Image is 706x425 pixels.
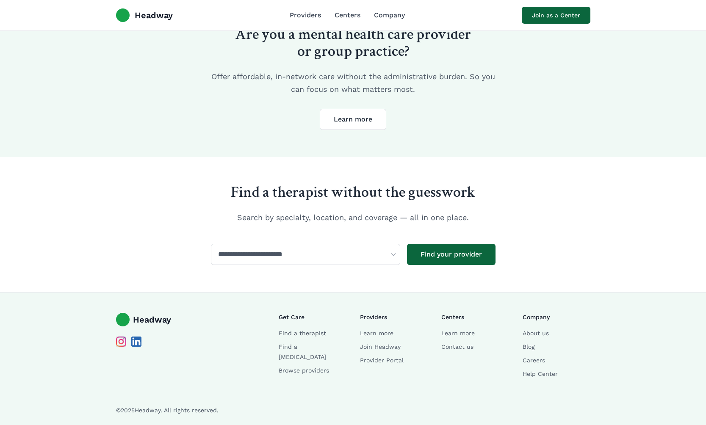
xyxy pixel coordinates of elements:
a: Join as a Center [522,7,590,24]
a: Learn more [441,330,475,337]
h2: Are you a mental health care provider or group practice? [163,26,543,60]
a: Learn more [360,330,393,337]
a: Blog [523,343,534,350]
a: Help Center [523,370,558,377]
h4: Centers [441,313,509,321]
a: Find a [MEDICAL_DATA] [279,343,326,360]
a: Providers [290,10,321,20]
h4: Providers [360,313,428,321]
span: Headway [135,9,173,21]
a: Headway [116,8,173,22]
a: Provider Portal [360,357,404,364]
span: Headway [133,314,171,326]
a: Careers [523,357,545,364]
a: Join Headway [360,343,401,350]
a: Browse providers [279,367,329,374]
h2: Find a therapist without the guesswork [163,184,543,201]
a: Centers [335,10,360,20]
button: Find your provider [407,244,496,265]
p: Search by specialty, location, and coverage — all in one place. [163,211,543,224]
h4: Company [523,313,590,321]
a: Contact us [441,343,473,350]
h4: Get Care [279,313,346,321]
p: Offer affordable, in-network care without the administrative burden. So you can focus on what mat... [211,70,496,95]
a: Find a therapist [279,330,326,337]
a: About us [523,330,549,337]
p: © 2025 Headway. All rights reserved. [116,406,219,414]
button: Learn more [320,109,386,130]
a: Company [374,10,405,20]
